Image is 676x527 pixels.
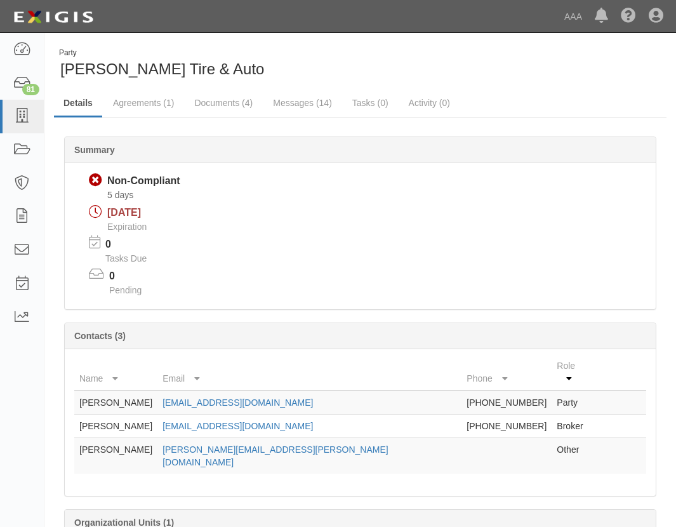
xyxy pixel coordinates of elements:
[162,444,388,467] a: [PERSON_NAME][EMAIL_ADDRESS][PERSON_NAME][DOMAIN_NAME]
[74,331,126,341] b: Contacts (3)
[107,207,141,218] span: [DATE]
[461,414,552,437] td: [PHONE_NUMBER]
[621,9,636,24] i: Help Center - Complianz
[74,414,157,437] td: [PERSON_NAME]
[74,390,157,415] td: [PERSON_NAME]
[558,4,588,29] a: AAA
[105,253,147,263] span: Tasks Due
[343,90,398,116] a: Tasks (0)
[552,390,595,415] td: Party
[74,145,115,155] b: Summary
[10,6,97,29] img: logo-5460c22ac91f19d4615b14bd174203de0afe785f0fc80cf4dbbc73dc1793850b.png
[89,174,102,187] i: Non-Compliant
[107,190,133,200] span: Since 10/09/2025
[552,414,595,437] td: Broker
[54,48,666,80] div: William Wells Tire & Auto
[162,421,313,431] a: [EMAIL_ADDRESS][DOMAIN_NAME]
[185,90,262,116] a: Documents (4)
[157,354,461,390] th: Email
[60,60,264,77] span: [PERSON_NAME] Tire & Auto
[103,90,183,116] a: Agreements (1)
[54,90,102,117] a: Details
[59,48,264,58] div: Party
[107,222,147,232] span: Expiration
[263,90,341,116] a: Messages (14)
[461,354,552,390] th: Phone
[399,90,460,116] a: Activity (0)
[105,237,162,252] p: 0
[162,397,313,408] a: [EMAIL_ADDRESS][DOMAIN_NAME]
[74,437,157,474] td: [PERSON_NAME]
[74,354,157,390] th: Name
[552,354,595,390] th: Role
[22,84,39,95] div: 81
[461,390,552,415] td: [PHONE_NUMBER]
[109,269,157,284] p: 0
[107,174,180,189] div: Non-Compliant
[109,285,142,295] span: Pending
[552,437,595,474] td: Other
